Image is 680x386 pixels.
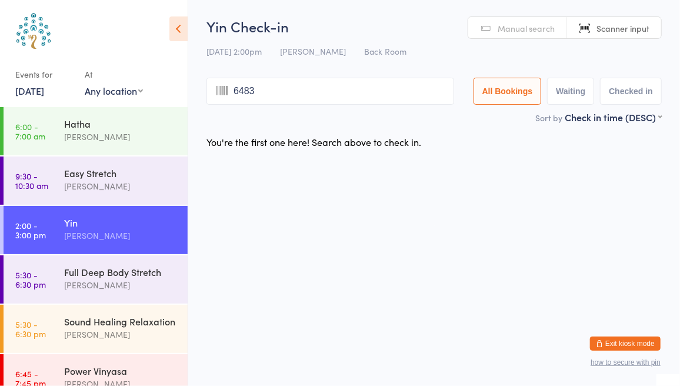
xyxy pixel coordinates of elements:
[15,221,46,239] time: 2:00 - 3:00 pm
[64,130,178,144] div: [PERSON_NAME]
[591,358,661,367] button: how to secure with pin
[64,216,178,229] div: Yin
[15,320,46,338] time: 5:30 - 6:30 pm
[280,45,346,57] span: [PERSON_NAME]
[15,270,46,289] time: 5:30 - 6:30 pm
[4,107,188,155] a: 6:00 -7:00 amHatha[PERSON_NAME]
[12,9,56,53] img: Australian School of Meditation & Yoga
[498,22,555,34] span: Manual search
[64,229,178,242] div: [PERSON_NAME]
[364,45,406,57] span: Back Room
[596,22,649,34] span: Scanner input
[85,65,143,84] div: At
[590,337,661,351] button: Exit kiosk mode
[4,157,188,205] a: 9:30 -10:30 amEasy Stretch[PERSON_NAME]
[535,112,562,124] label: Sort by
[547,78,594,105] button: Waiting
[64,278,178,292] div: [PERSON_NAME]
[85,84,143,97] div: Any location
[206,135,421,148] div: You're the first one here! Search above to check in.
[64,328,178,341] div: [PERSON_NAME]
[15,84,44,97] a: [DATE]
[64,117,178,130] div: Hatha
[64,167,178,179] div: Easy Stretch
[15,171,48,190] time: 9:30 - 10:30 am
[15,65,73,84] div: Events for
[206,78,454,105] input: Search
[15,122,45,141] time: 6:00 - 7:00 am
[64,265,178,278] div: Full Deep Body Stretch
[64,364,178,377] div: Power Vinyasa
[565,111,662,124] div: Check in time (DESC)
[206,45,262,57] span: [DATE] 2:00pm
[4,255,188,304] a: 5:30 -6:30 pmFull Deep Body Stretch[PERSON_NAME]
[600,78,662,105] button: Checked in
[4,305,188,353] a: 5:30 -6:30 pmSound Healing Relaxation[PERSON_NAME]
[64,315,178,328] div: Sound Healing Relaxation
[64,179,178,193] div: [PERSON_NAME]
[4,206,188,254] a: 2:00 -3:00 pmYin[PERSON_NAME]
[206,16,662,36] h2: Yin Check-in
[474,78,542,105] button: All Bookings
